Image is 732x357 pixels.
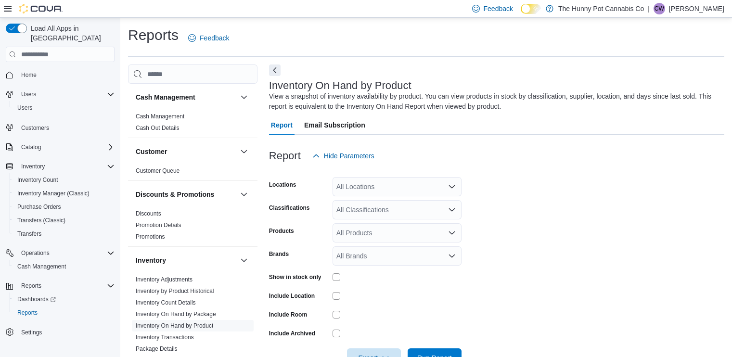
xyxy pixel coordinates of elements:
span: Inventory by Product Historical [136,287,214,295]
a: Cash Management [136,113,184,120]
button: Catalog [2,140,118,154]
a: Cash Management [13,261,70,272]
span: Inventory Adjustments [136,276,193,283]
span: Report [271,115,293,135]
button: Operations [17,247,53,259]
div: Cash Management [128,111,257,138]
span: Users [17,104,32,112]
img: Cova [19,4,63,13]
span: Dashboards [17,295,56,303]
a: Package Details [136,345,178,352]
span: Users [13,102,115,114]
span: Users [21,90,36,98]
p: [PERSON_NAME] [669,3,724,14]
span: Reports [13,307,115,319]
span: Inventory Count [17,176,58,184]
span: Hide Parameters [324,151,374,161]
button: Cash Management [136,92,236,102]
a: Inventory Count [13,174,62,186]
span: Inventory Count Details [136,299,196,306]
div: View a snapshot of inventory availability by product. You can view products in stock by classific... [269,91,719,112]
button: Users [2,88,118,101]
a: Reports [13,307,41,319]
a: Dashboards [10,293,118,306]
span: Transfers (Classic) [13,215,115,226]
span: Operations [21,249,50,257]
a: Feedback [184,28,233,48]
span: Purchase Orders [13,201,115,213]
button: Customer [136,147,236,156]
button: Open list of options [448,252,456,260]
span: Cash Management [13,261,115,272]
label: Classifications [269,204,310,212]
button: Cash Management [10,260,118,273]
button: Operations [2,246,118,260]
a: Promotions [136,233,165,240]
button: Reports [17,280,45,292]
span: Promotion Details [136,221,181,229]
button: Inventory Count [10,173,118,187]
button: Open list of options [448,183,456,191]
div: Cassidy Wales [654,3,665,14]
span: Transfers (Classic) [17,217,65,224]
span: Inventory Transactions [136,333,194,341]
button: Home [2,68,118,82]
a: Discounts [136,210,161,217]
span: Customers [17,121,115,133]
a: Inventory Count Details [136,299,196,306]
span: Load All Apps in [GEOGRAPHIC_DATA] [27,24,115,43]
button: Settings [2,325,118,339]
span: Purchase Orders [17,203,61,211]
span: Catalog [17,141,115,153]
span: Catalog [21,143,41,151]
span: Inventory Manager (Classic) [17,190,90,197]
button: Users [17,89,40,100]
span: Package Details [136,345,178,353]
span: Dashboards [13,293,115,305]
span: Promotions [136,233,165,241]
a: Transfers (Classic) [13,215,69,226]
a: Inventory Manager (Classic) [13,188,93,199]
button: Inventory Manager (Classic) [10,187,118,200]
button: Purchase Orders [10,200,118,214]
a: Inventory by Product Historical [136,288,214,294]
button: Hide Parameters [308,146,378,166]
span: CW [655,3,664,14]
span: Home [21,71,37,79]
span: Cash Management [17,263,66,270]
span: Feedback [484,4,513,13]
a: Purchase Orders [13,201,65,213]
button: Open list of options [448,206,456,214]
a: Settings [17,327,46,338]
button: Open list of options [448,229,456,237]
button: Next [269,64,281,76]
div: Customer [128,165,257,180]
span: Inventory On Hand by Package [136,310,216,318]
button: Customer [238,146,250,157]
span: Operations [17,247,115,259]
label: Products [269,227,294,235]
span: Inventory [21,163,45,170]
a: Promotion Details [136,222,181,229]
span: Reports [21,282,41,290]
a: Inventory On Hand by Product [136,322,213,329]
label: Include Location [269,292,315,300]
span: Home [17,69,115,81]
h3: Inventory [136,255,166,265]
button: Customers [2,120,118,134]
label: Include Room [269,311,307,319]
p: The Hunny Pot Cannabis Co [558,3,644,14]
h3: Discounts & Promotions [136,190,214,199]
span: Feedback [200,33,229,43]
h3: Report [269,150,301,162]
label: Include Archived [269,330,315,337]
span: Inventory Count [13,174,115,186]
span: Inventory Manager (Classic) [13,188,115,199]
button: Transfers (Classic) [10,214,118,227]
button: Inventory [238,255,250,266]
a: Users [13,102,36,114]
span: Settings [21,329,42,336]
button: Catalog [17,141,45,153]
span: Settings [17,326,115,338]
span: Reports [17,280,115,292]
